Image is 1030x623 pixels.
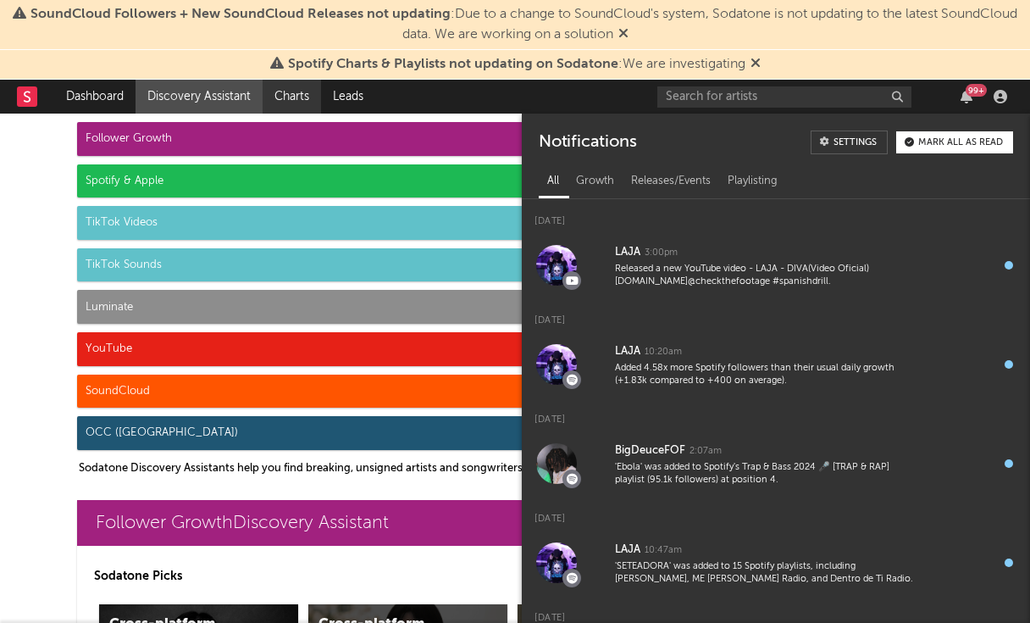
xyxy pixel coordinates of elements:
[263,80,321,114] a: Charts
[615,263,913,289] div: Released a new YouTube video - LAJA - DIVA(Video Oficial) [DOMAIN_NAME]@checkthefootage #spanishd...
[522,232,1030,298] a: LAJA3:00pmReleased a new YouTube video - LAJA - DIVA(Video Oficial) [DOMAIN_NAME]@checkthefootage...
[522,331,1030,398] a: LAJA10:20amAdded 4.58x more Spotify followers than their usual daily growth (+1.83k compared to +...
[321,80,375,114] a: Leads
[657,86,911,108] input: Search for artists
[77,122,901,156] div: Follower Growth
[833,138,877,147] div: Settings
[615,362,913,388] div: Added 4.58x more Spotify followers than their usual daily growth (+1.83k compared to +400 on aver...
[539,131,636,154] div: Notifications
[615,560,913,587] div: 'SETEADORA' was added to 15 Spotify playlists, including [PERSON_NAME], ME [PERSON_NAME] Radio, a...
[77,500,958,546] a: Follower GrowthDiscovery Assistant
[522,431,1030,497] a: BigDeuceFOF2:07am'Ebola' was added to Spotify's Trap & Bass 2024 🎤 [TRAP & RAP] playlist (95.1k f...
[94,566,941,587] p: Sodatone Picks
[288,58,745,71] span: : We are investigating
[77,206,901,240] div: TikTok Videos
[522,398,1030,431] div: [DATE]
[623,167,719,196] div: Releases/Events
[918,138,1003,147] div: Mark all as read
[79,459,901,479] p: Sodatone Discovery Assistants help you find breaking, unsigned artists and songwriters across Spo...
[615,242,640,263] div: LAJA
[539,167,568,196] div: All
[568,167,623,196] div: Growth
[618,28,629,42] span: Dismiss
[615,461,913,487] div: 'Ebola' was added to Spotify's Trap & Bass 2024 🎤 [TRAP & RAP] playlist (95.1k followers) at posi...
[645,544,682,557] div: 10:47am
[689,445,722,458] div: 2:07am
[136,80,263,114] a: Discovery Assistant
[645,346,682,359] div: 10:20am
[811,131,888,154] a: Settings
[522,298,1030,331] div: [DATE]
[615,540,640,560] div: LAJA
[77,332,901,366] div: YouTube
[77,164,901,198] div: Spotify & Apple
[522,497,1030,530] div: [DATE]
[966,84,987,97] div: 99 +
[77,375,901,409] div: SoundCloud
[719,167,786,196] div: Playlisting
[615,441,685,461] div: BigDeuceFOF
[77,416,901,450] div: OCC ([GEOGRAPHIC_DATA])
[288,58,618,71] span: Spotify Charts & Playlists not updating on Sodatone
[30,8,451,21] span: SoundCloud Followers + New SoundCloud Releases not updating
[77,290,901,324] div: Luminate
[77,248,901,282] div: TikTok Sounds
[522,199,1030,232] div: [DATE]
[750,58,761,71] span: Dismiss
[30,8,1017,42] span: : Due to a change to SoundCloud's system, Sodatone is not updating to the latest SoundCloud data....
[645,247,678,259] div: 3:00pm
[522,530,1030,596] a: LAJA10:47am'SETEADORA' was added to 15 Spotify playlists, including [PERSON_NAME], ME [PERSON_NAM...
[961,90,972,103] button: 99+
[896,131,1013,153] button: Mark all as read
[615,342,640,362] div: LAJA
[54,80,136,114] a: Dashboard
